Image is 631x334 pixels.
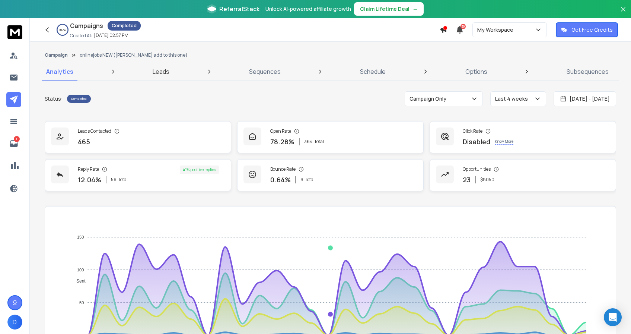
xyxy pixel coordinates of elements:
[356,63,390,81] a: Schedule
[45,159,231,191] a: Reply Rate12.04%56Total41% positive replies
[463,174,471,185] p: 23
[70,21,103,30] h1: Campaigns
[79,300,84,305] tspan: 50
[463,128,482,134] p: Click Rate
[270,128,291,134] p: Open Rate
[556,22,618,37] button: Get Free Credits
[304,139,313,145] span: 364
[305,177,315,183] span: Total
[67,95,91,103] div: Completed
[265,5,351,13] p: Unlock AI-powered affiliate growth
[118,177,128,183] span: Total
[604,308,622,326] div: Open Intercom Messenger
[46,67,73,76] p: Analytics
[430,121,616,153] a: Click RateDisabledKnow More
[463,136,490,147] p: Disabled
[108,21,141,31] div: Completed
[78,128,111,134] p: Leads Contacted
[6,136,21,151] a: 1
[554,91,616,106] button: [DATE] - [DATE]
[360,67,386,76] p: Schedule
[78,136,90,147] p: 465
[94,32,128,38] p: [DATE] 02:57 PM
[153,67,169,76] p: Leads
[562,63,613,81] a: Subsequences
[270,136,294,147] p: 78.28 %
[7,315,22,330] button: D
[618,4,628,22] button: Close banner
[567,67,609,76] p: Subsequences
[300,177,303,183] span: 9
[237,121,424,153] a: Open Rate78.28%364Total
[480,177,494,183] p: $ 8050
[270,166,296,172] p: Bounce Rate
[148,63,174,81] a: Leads
[219,4,259,13] span: ReferralStack
[249,67,281,76] p: Sequences
[45,95,63,103] p: Status:
[463,166,491,172] p: Opportunities
[460,24,466,29] span: 50
[14,136,20,142] p: 1
[180,166,219,174] div: 41 % positive replies
[314,139,324,145] span: Total
[80,52,188,58] p: onlinejobs NEW ([PERSON_NAME] add to this one)
[270,174,291,185] p: 0.64 %
[465,67,487,76] p: Options
[70,33,92,39] p: Created At:
[477,26,516,34] p: My Workspace
[78,166,99,172] p: Reply Rate
[111,177,117,183] span: 56
[77,268,84,272] tspan: 100
[71,278,86,284] span: Sent
[461,63,492,81] a: Options
[59,28,66,32] p: 100 %
[245,63,285,81] a: Sequences
[430,159,616,191] a: Opportunities23$8050
[42,63,78,81] a: Analytics
[495,95,531,103] p: Last 4 weeks
[495,139,513,145] p: Know More
[571,26,613,34] p: Get Free Credits
[45,52,68,58] button: Campaign
[237,159,424,191] a: Bounce Rate0.64%9Total
[78,174,101,185] p: 12.04 %
[77,235,84,239] tspan: 150
[45,121,231,153] a: Leads Contacted465
[354,2,424,16] button: Claim Lifetime Deal→
[409,95,449,103] p: Campaign Only
[412,5,418,13] span: →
